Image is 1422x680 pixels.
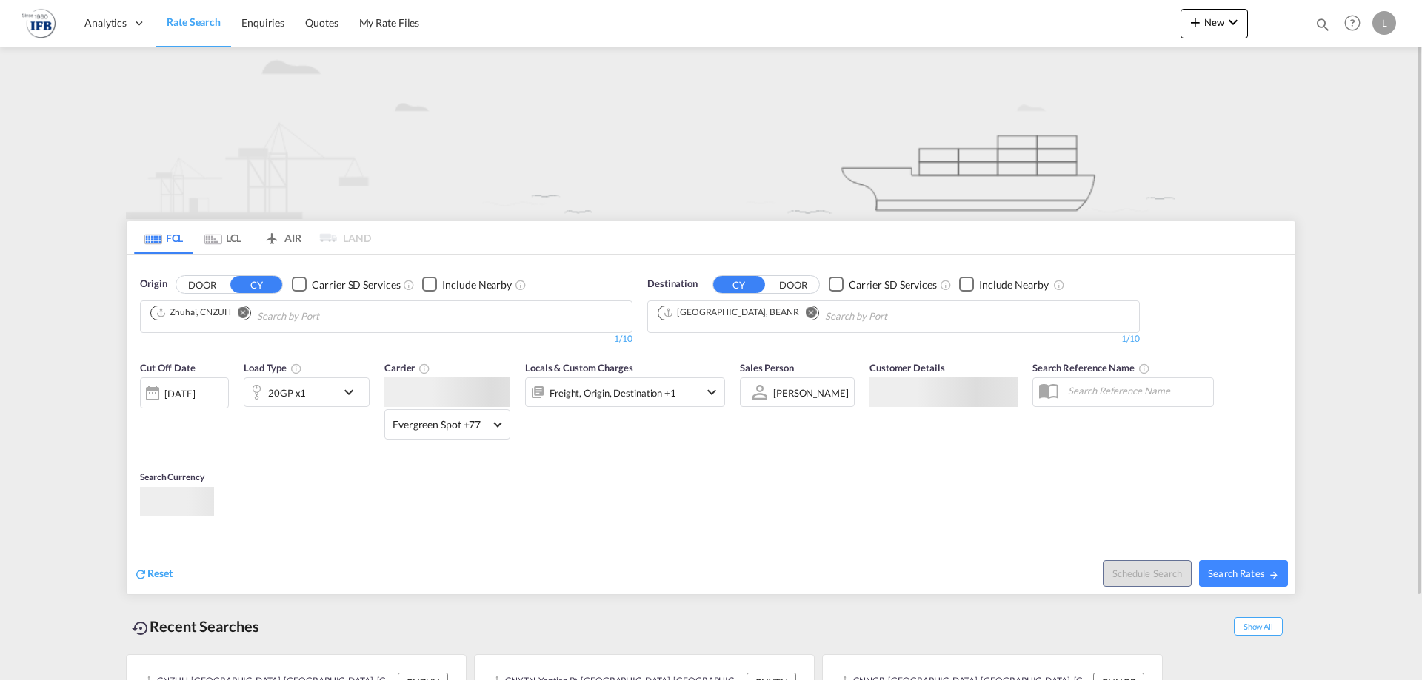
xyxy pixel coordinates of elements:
[140,407,151,427] md-datepicker: Select
[1181,9,1248,38] button: icon-plus 400-fgNewicon-chevron-down
[1340,10,1372,37] div: Help
[132,619,150,637] md-icon: icon-backup-restore
[959,277,1049,292] md-checkbox: Checkbox No Ink
[1315,16,1331,38] div: icon-magnify
[1208,568,1279,579] span: Search Rates
[1372,11,1396,35] div: L
[244,377,370,407] div: 20GP x1icon-chevron-down
[384,362,430,374] span: Carrier
[1186,13,1204,31] md-icon: icon-plus 400-fg
[253,221,312,254] md-tab-item: AIR
[140,471,204,482] span: Search Currency
[140,362,196,374] span: Cut Off Date
[167,16,221,28] span: Rate Search
[703,383,721,401] md-icon: icon-chevron-down
[849,277,937,292] div: Carrier SD Services
[869,362,944,374] span: Customer Details
[140,377,229,408] div: [DATE]
[134,566,173,582] div: icon-refreshReset
[1053,279,1065,291] md-icon: Unchecked: Ignores neighbouring ports when fetching rates.Checked : Includes neighbouring ports w...
[127,255,1295,594] div: OriginDOOR CY Checkbox No InkUnchecked: Search for CY (Container Yard) services for all selected ...
[230,276,282,293] button: CY
[1103,560,1192,587] button: Note: By default Schedule search will only considerorigin ports, destination ports and cut off da...
[767,276,819,293] button: DOOR
[1032,362,1150,374] span: Search Reference Name
[1224,13,1242,31] md-icon: icon-chevron-down
[359,16,420,29] span: My Rate Files
[1199,560,1288,587] button: Search Ratesicon-arrow-right
[156,306,234,319] div: Press delete to remove this chip.
[148,301,404,329] md-chips-wrap: Chips container. Use arrow keys to select chips.
[979,277,1049,292] div: Include Nearby
[796,306,818,321] button: Remove
[134,221,371,254] md-pagination-wrapper: Use the left and right arrow keys to navigate between tabs
[647,277,698,292] span: Destination
[422,277,512,292] md-checkbox: Checkbox No Ink
[663,306,802,319] div: Press delete to remove this chip.
[713,276,765,293] button: CY
[164,387,195,400] div: [DATE]
[1340,10,1365,36] span: Help
[176,276,228,293] button: DOOR
[525,377,725,407] div: Freight Origin Destination Factory Stuffingicon-chevron-down
[1234,617,1283,636] span: Show All
[1315,16,1331,33] md-icon: icon-magnify
[1061,380,1213,402] input: Search Reference Name
[663,306,799,319] div: Antwerp, BEANR
[241,16,284,29] span: Enquiries
[940,279,952,291] md-icon: Unchecked: Search for CY (Container Yard) services for all selected carriers.Checked : Search for...
[525,362,633,374] span: Locals & Custom Charges
[515,279,527,291] md-icon: Unchecked: Ignores neighbouring ports when fetching rates.Checked : Includes neighbouring ports w...
[829,277,937,292] md-checkbox: Checkbox No Ink
[263,229,281,240] md-icon: icon-airplane
[772,382,850,403] md-select: Sales Person: Louis Micoulaz
[193,221,253,254] md-tab-item: LCL
[655,301,972,329] md-chips-wrap: Chips container. Use arrow keys to select chips.
[244,362,302,374] span: Load Type
[305,16,338,29] span: Quotes
[1269,570,1279,580] md-icon: icon-arrow-right
[403,279,415,291] md-icon: Unchecked: Search for CY (Container Yard) services for all selected carriers.Checked : Search for...
[126,610,265,643] div: Recent Searches
[140,277,167,292] span: Origin
[550,383,676,403] div: Freight Origin Destination Factory Stuffing
[84,16,127,30] span: Analytics
[1186,16,1242,28] span: New
[312,277,400,292] div: Carrier SD Services
[290,363,302,374] md-icon: icon-information-outline
[773,387,849,399] div: [PERSON_NAME]
[740,362,794,374] span: Sales Person
[418,363,430,374] md-icon: The selected Trucker/Carrierwill be displayed in the rate results If the rates are from another f...
[442,277,512,292] div: Include Nearby
[134,568,147,581] md-icon: icon-refresh
[268,383,306,403] div: 20GP x1
[126,47,1296,219] img: new-FCL.png
[147,567,173,579] span: Reset
[156,306,231,319] div: Zhuhai, CNZUH
[825,305,966,329] input: Chips input.
[340,383,365,401] md-icon: icon-chevron-down
[228,306,250,321] button: Remove
[393,417,489,432] span: Evergreen Spot +77
[22,7,56,40] img: de31bbe0256b11eebba44b54815f083d.png
[647,333,1140,346] div: 1/10
[292,277,400,292] md-checkbox: Checkbox No Ink
[1138,363,1150,374] md-icon: Your search will be saved by the below given name
[140,333,632,346] div: 1/10
[257,305,398,329] input: Chips input.
[134,221,193,254] md-tab-item: FCL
